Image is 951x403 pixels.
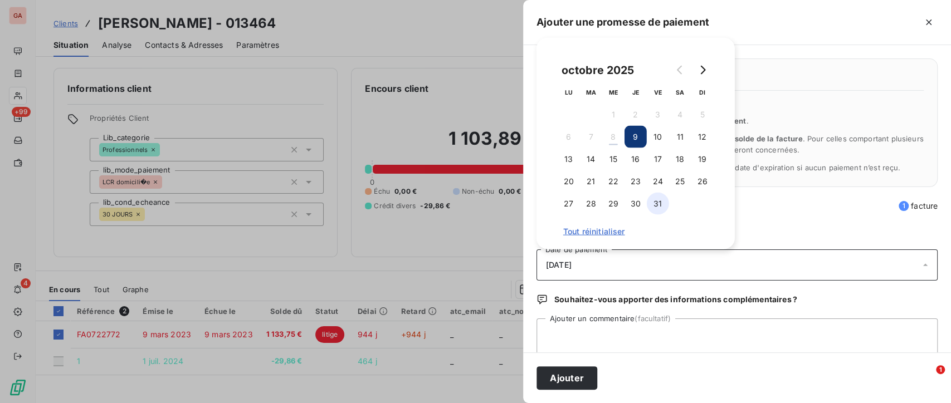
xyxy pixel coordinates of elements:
button: 4 [669,104,691,126]
button: 23 [625,170,647,193]
button: 22 [602,170,625,193]
button: 15 [602,148,625,170]
button: 5 [691,104,714,126]
span: 1 [936,365,945,374]
span: Souhaitez-vous apporter des informations complémentaires ? [554,294,797,305]
button: 14 [580,148,602,170]
button: 21 [580,170,602,193]
th: lundi [558,81,580,104]
button: 29 [602,193,625,215]
span: 1 [899,201,909,211]
th: jeudi [625,81,647,104]
button: 7 [580,126,602,148]
h5: Ajouter une promesse de paiement [537,14,709,30]
button: 11 [669,126,691,148]
button: Ajouter [537,366,597,390]
button: 10 [647,126,669,148]
th: mardi [580,81,602,104]
button: Go to next month [691,59,714,81]
button: 13 [558,148,580,170]
button: 9 [625,126,647,148]
iframe: Intercom live chat [913,365,940,392]
button: 30 [625,193,647,215]
button: 12 [691,126,714,148]
button: 17 [647,148,669,170]
button: 18 [669,148,691,170]
div: octobre 2025 [558,61,638,79]
th: mercredi [602,81,625,104]
th: samedi [669,81,691,104]
span: [DATE] [546,261,572,269]
button: 28 [580,193,602,215]
button: 3 [647,104,669,126]
button: 27 [558,193,580,215]
button: 20 [558,170,580,193]
button: 24 [647,170,669,193]
span: La promesse de paiement couvre . Pour celles comportant plusieurs échéances, seules les échéances... [564,134,924,154]
button: 26 [691,170,714,193]
button: 19 [691,148,714,170]
button: 31 [647,193,669,215]
button: 2 [625,104,647,126]
span: l’ensemble du solde de la facture [682,134,803,143]
th: vendredi [647,81,669,104]
button: 8 [602,126,625,148]
th: dimanche [691,81,714,104]
button: 25 [669,170,691,193]
button: Go to previous month [669,59,691,81]
button: 16 [625,148,647,170]
span: Tout réinitialiser [563,227,708,236]
span: facture [899,200,938,212]
button: 6 [558,126,580,148]
button: 1 [602,104,625,126]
